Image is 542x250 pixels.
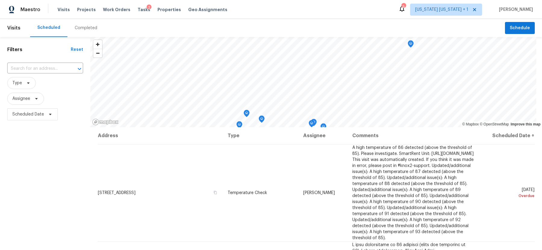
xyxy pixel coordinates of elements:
button: Copy Address [213,190,218,195]
span: [PERSON_NAME] [497,7,533,13]
span: Scheduled Date [12,111,44,117]
div: Completed [75,25,97,31]
span: Temperature Check [228,191,267,195]
span: Type [12,80,22,86]
div: 2 [147,5,151,11]
div: Map marker [309,120,315,129]
div: Overdue [484,193,534,199]
div: Map marker [244,110,250,119]
a: Mapbox [462,122,479,126]
h1: Filters [7,47,71,53]
input: Search for an address... [7,64,66,73]
div: 5 [401,4,406,10]
span: Visits [7,21,20,35]
span: Visits [58,7,70,13]
span: Assignee [12,96,30,102]
div: Map marker [259,116,265,125]
span: [PERSON_NAME] [303,191,335,195]
span: Tasks [138,8,150,12]
span: Maestro [20,7,40,13]
canvas: Map [90,37,536,127]
th: Assignee [298,127,347,144]
th: Scheduled Date ↑ [479,127,535,144]
button: Zoom in [93,40,102,49]
span: [DATE] [484,188,534,199]
span: Properties [157,7,181,13]
button: Open [75,65,84,73]
div: Map marker [311,119,317,128]
a: Improve this map [511,122,540,126]
span: Schedule [510,24,530,32]
div: Map marker [236,121,242,131]
th: Address [98,127,223,144]
div: Map marker [408,40,414,50]
span: Projects [77,7,96,13]
a: OpenStreetMap [480,122,509,126]
span: [US_STATE] [US_STATE] + 1 [415,7,468,13]
div: Map marker [320,123,326,133]
div: Reset [71,47,83,53]
span: Work Orders [103,7,130,13]
span: A high temperature of 86 detected (above the threshold of 85). Please investigate. SmartRent Unit... [352,146,474,240]
th: Type [223,127,299,144]
span: Geo Assignments [188,7,227,13]
a: Mapbox homepage [92,119,119,125]
button: Schedule [505,22,535,34]
th: Comments [347,127,479,144]
span: [STREET_ADDRESS] [98,191,135,195]
button: Zoom out [93,49,102,57]
div: Scheduled [37,25,60,31]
